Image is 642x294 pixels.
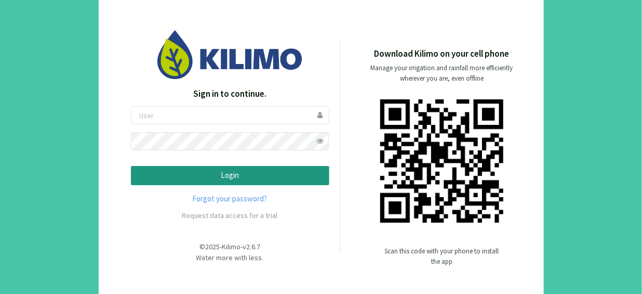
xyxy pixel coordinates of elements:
[222,242,240,251] span: Kilimo
[380,99,503,223] img: qr code
[385,246,499,267] p: Scan this code with your phone to install the app
[131,193,329,205] a: Forgot your password?
[131,166,329,185] button: Login
[196,253,264,262] span: Water more with less.
[243,242,260,251] span: v2.6.7
[157,30,303,79] img: Image
[374,47,510,61] p: Download Kilimo on your cell phone
[220,242,222,251] span: -
[205,242,220,251] span: 2025
[131,106,329,124] input: User
[362,63,522,84] p: Manage your irrigation and rainfall more efficiently wherever you are, even offline
[140,170,320,182] p: Login
[240,242,243,251] span: -
[131,87,329,101] p: Sign in to continue.
[199,242,205,251] span: ©
[182,211,278,220] a: Request data access for a trial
